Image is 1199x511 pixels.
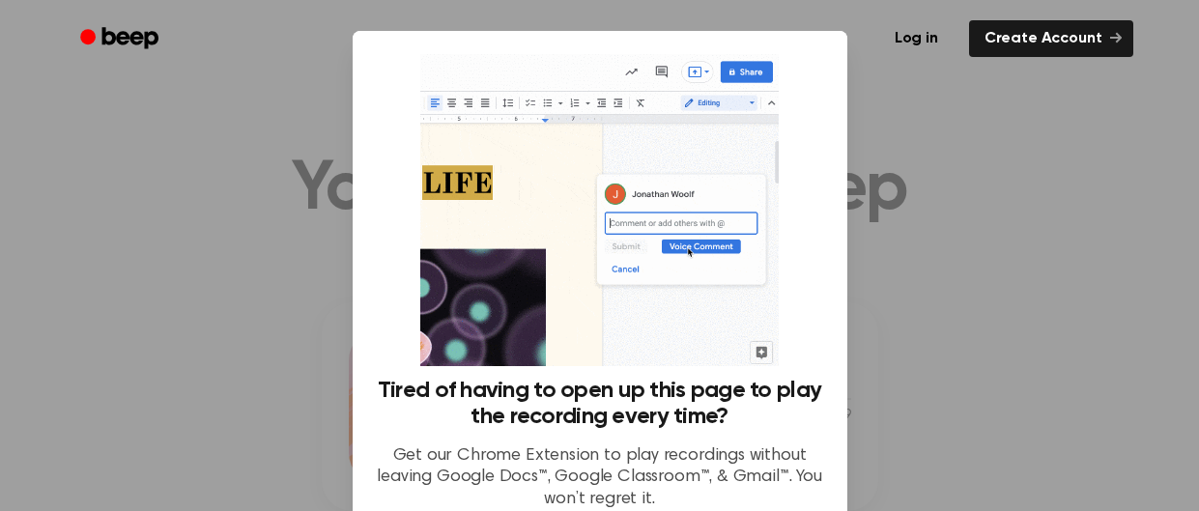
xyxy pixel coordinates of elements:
h3: Tired of having to open up this page to play the recording every time? [376,378,824,430]
a: Log in [875,16,957,61]
a: Beep [67,20,176,58]
p: Get our Chrome Extension to play recordings without leaving Google Docs™, Google Classroom™, & Gm... [376,445,824,511]
a: Create Account [969,20,1133,57]
img: Beep extension in action [420,54,779,366]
